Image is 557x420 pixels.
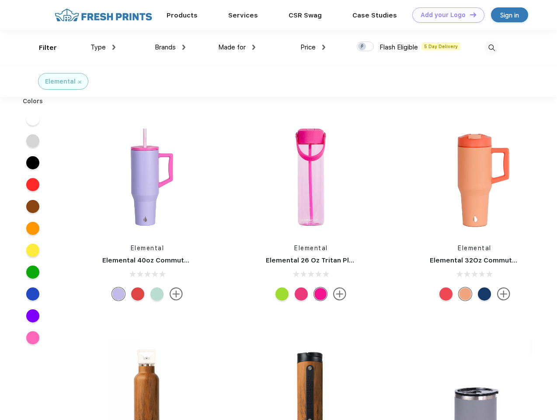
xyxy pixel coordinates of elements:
[379,43,418,51] span: Flash Eligible
[266,256,411,264] a: Elemental 26 Oz Tritan Plastic Water Bottle
[39,43,57,53] div: Filter
[253,119,369,235] img: func=resize&h=266
[430,256,549,264] a: Elemental 32Oz Commuter Tumbler
[45,77,76,86] div: Elemental
[497,287,510,301] img: more.svg
[150,287,164,301] div: Mint Sorbet
[470,12,476,17] img: DT
[478,287,491,301] div: Navy
[89,119,205,235] img: func=resize&h=266
[289,11,322,19] a: CSR Swag
[167,11,198,19] a: Products
[78,80,81,84] img: filter_cancel.svg
[102,256,221,264] a: Elemental 40oz Commuter Tumbler
[52,7,155,23] img: fo%20logo%202.webp
[275,287,289,301] div: Key lime
[155,43,176,51] span: Brands
[314,287,327,301] div: Hot pink
[16,97,50,106] div: Colors
[218,43,246,51] span: Made for
[295,287,308,301] div: Berries Blast
[459,287,472,301] div: Peach Sunrise
[500,10,519,20] div: Sign in
[170,287,183,301] img: more.svg
[182,45,185,50] img: dropdown.png
[112,45,115,50] img: dropdown.png
[333,287,346,301] img: more.svg
[439,287,453,301] div: Red
[131,245,164,252] a: Elemental
[484,41,499,55] img: desktop_search.svg
[112,287,125,301] div: Lilac Tie Dye
[421,42,460,50] span: 5 Day Delivery
[417,119,533,235] img: func=resize&h=266
[294,245,328,252] a: Elemental
[300,43,316,51] span: Price
[322,45,325,50] img: dropdown.png
[458,245,491,252] a: Elemental
[252,45,255,50] img: dropdown.png
[491,7,528,22] a: Sign in
[421,11,466,19] div: Add your Logo
[91,43,106,51] span: Type
[228,11,258,19] a: Services
[131,287,144,301] div: Red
